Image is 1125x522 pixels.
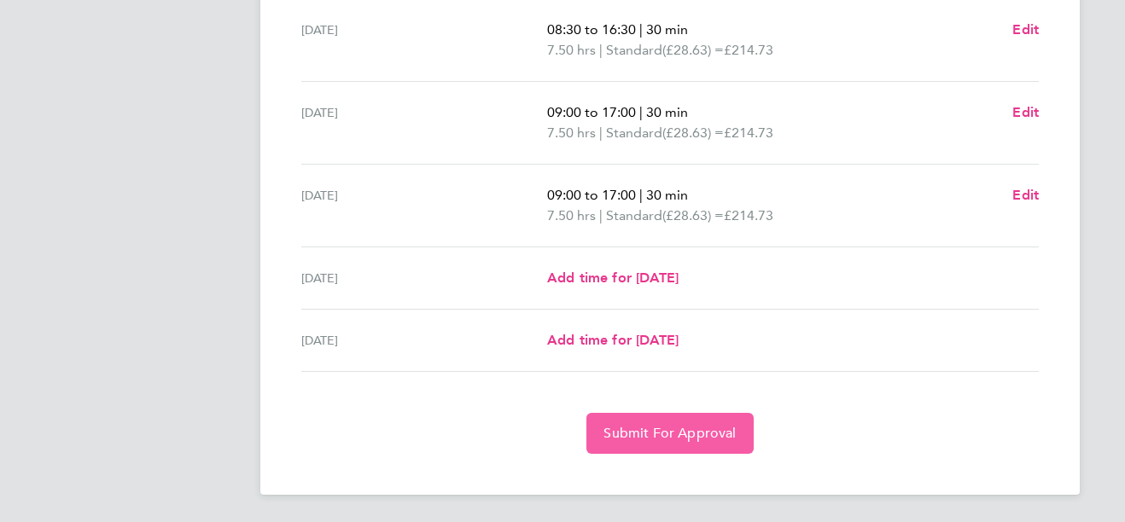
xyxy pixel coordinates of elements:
div: [DATE] [301,330,547,351]
span: £214.73 [724,125,773,141]
span: Edit [1012,187,1039,203]
span: Standard [606,40,662,61]
span: (£28.63) = [662,207,724,223]
span: Add time for [DATE] [547,270,679,286]
span: Edit [1012,104,1039,120]
div: [DATE] [301,102,547,143]
div: [DATE] [301,185,547,226]
span: (£28.63) = [662,42,724,58]
span: Add time for [DATE] [547,332,679,348]
span: £214.73 [724,207,773,223]
a: Add time for [DATE] [547,268,679,288]
span: Standard [606,206,662,226]
span: 30 min [646,187,688,203]
span: 09:00 to 17:00 [547,104,636,120]
span: 08:30 to 16:30 [547,21,636,38]
div: [DATE] [301,268,547,288]
span: 09:00 to 17:00 [547,187,636,203]
span: | [639,187,643,203]
span: 7.50 hrs [547,42,596,58]
span: 30 min [646,21,688,38]
span: (£28.63) = [662,125,724,141]
span: 30 min [646,104,688,120]
a: Edit [1012,102,1039,123]
span: | [599,125,603,141]
span: | [599,207,603,223]
div: [DATE] [301,20,547,61]
span: | [639,104,643,120]
span: | [599,42,603,58]
span: Submit For Approval [603,425,736,442]
a: Add time for [DATE] [547,330,679,351]
span: 7.50 hrs [547,207,596,223]
a: Edit [1012,185,1039,206]
span: 7.50 hrs [547,125,596,141]
button: Submit For Approval [586,413,753,454]
span: Edit [1012,21,1039,38]
span: Standard [606,123,662,143]
a: Edit [1012,20,1039,40]
span: £214.73 [724,42,773,58]
span: | [639,21,643,38]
